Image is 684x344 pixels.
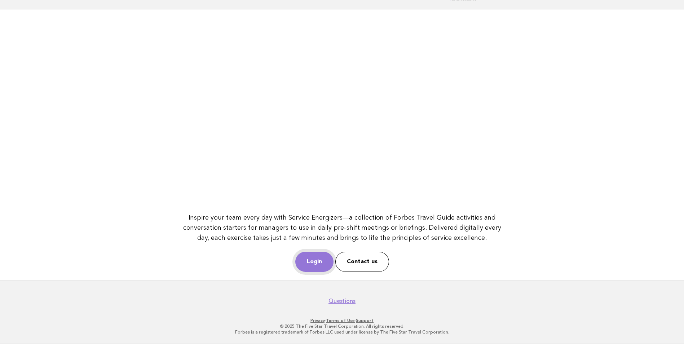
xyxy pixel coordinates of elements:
[335,252,389,272] a: Contact us
[122,323,563,329] p: © 2025 The Five Star Travel Corporation. All rights reserved.
[122,329,563,335] p: Forbes is a registered trademark of Forbes LLC used under license by The Five Star Travel Corpora...
[326,318,355,323] a: Terms of Use
[180,18,504,201] iframe: YouTube video player
[310,318,325,323] a: Privacy
[328,297,356,305] a: Questions
[356,318,374,323] a: Support
[295,252,334,272] a: Login
[180,213,504,243] p: Inspire your team every day with Service Energizers—a collection of Forbes Travel Guide activitie...
[122,318,563,323] p: · ·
